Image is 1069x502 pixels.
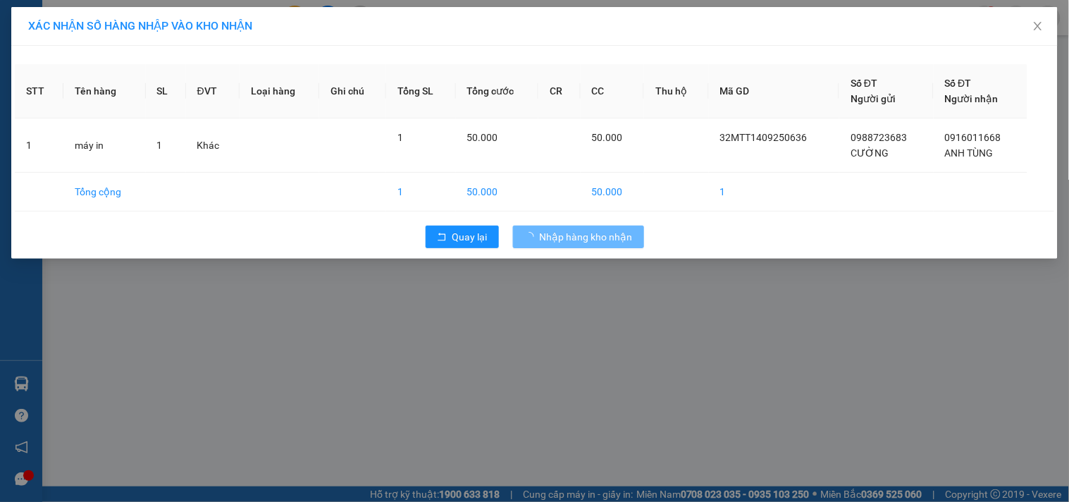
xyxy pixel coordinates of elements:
span: 32MTT1409250636 [720,132,808,143]
th: Mã GD [709,64,840,118]
td: 1 [709,173,840,212]
td: 50.000 [581,173,644,212]
span: Số ĐT [851,78,877,89]
th: ĐVT [186,64,240,118]
span: ANH TÙNG [945,147,994,159]
button: Close [1018,7,1058,47]
span: 0916011668 [945,132,1001,143]
th: Ghi chú [319,64,386,118]
td: 50.000 [456,173,539,212]
span: 50.000 [592,132,623,143]
th: Tên hàng [63,64,146,118]
span: rollback [437,232,447,243]
td: 1 [386,173,456,212]
th: CR [538,64,580,118]
span: 1 [157,140,163,151]
span: close [1032,20,1044,32]
th: CC [581,64,644,118]
td: Khác [186,118,240,173]
span: XÁC NHẬN SỐ HÀNG NHẬP VÀO KHO NHẬN [28,19,252,32]
button: rollbackQuay lại [426,226,499,248]
th: Tổng cước [456,64,539,118]
span: CƯỜNG [851,147,889,159]
span: 1 [397,132,403,143]
th: Tổng SL [386,64,456,118]
span: Nhập hàng kho nhận [540,229,633,245]
span: Quay lại [452,229,488,245]
span: Người gửi [851,93,896,104]
th: STT [15,64,63,118]
span: 0988723683 [851,132,907,143]
td: Tổng cộng [63,173,146,212]
th: Loại hàng [240,64,319,118]
th: SL [146,64,186,118]
span: loading [524,232,540,242]
th: Thu hộ [644,64,709,118]
span: Số ĐT [945,78,972,89]
td: máy in [63,118,146,173]
li: Hotline: 1900400028 [132,77,589,94]
li: Số nhà [STREET_ADDRESS][PERSON_NAME][PERSON_NAME][PERSON_NAME] [132,59,589,77]
span: Người nhận [945,93,999,104]
td: 1 [15,118,63,173]
span: 50.000 [467,132,498,143]
b: Công ty TNHH Trọng Hiếu Phú Thọ - Nam Cường Limousine [171,16,550,55]
button: Nhập hàng kho nhận [513,226,644,248]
